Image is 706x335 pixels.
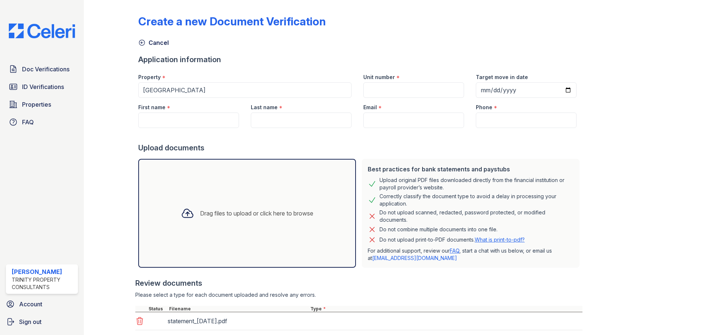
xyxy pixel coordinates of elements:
span: Properties [22,100,51,109]
div: Upload documents [138,143,582,153]
div: Please select a type for each document uploaded and resolve any errors. [135,291,582,299]
span: Sign out [19,317,42,326]
span: Account [19,300,42,309]
img: CE_Logo_Blue-a8612792a0a2168367f1c8372b55b34899dd931a85d93a1a3d3e32e68fde9ad4.png [3,24,81,38]
a: [EMAIL_ADDRESS][DOMAIN_NAME] [372,255,457,261]
div: Trinity Property Consultants [12,276,75,291]
a: What is print-to-pdf? [475,236,525,243]
label: Property [138,74,161,81]
span: ID Verifications [22,82,64,91]
a: Account [3,297,81,311]
label: Unit number [363,74,395,81]
a: FAQ [6,115,78,129]
p: For additional support, review our , start a chat with us below, or email us at [368,247,574,262]
label: Phone [476,104,492,111]
div: Type [309,306,582,312]
label: Target move in date [476,74,528,81]
div: Correctly classify the document type to avoid a delay in processing your application. [379,193,574,207]
a: Doc Verifications [6,62,78,76]
div: Create a new Document Verification [138,15,326,28]
span: FAQ [22,118,34,126]
a: ID Verifications [6,79,78,94]
div: Best practices for bank statements and paystubs [368,165,574,174]
a: Properties [6,97,78,112]
div: statement_[DATE].pdf [168,315,306,327]
div: Upload original PDF files downloaded directly from the financial institution or payroll provider’... [379,177,574,191]
div: Do not upload scanned, redacted, password protected, or modified documents. [379,209,574,224]
span: Doc Verifications [22,65,69,74]
div: Do not combine multiple documents into one file. [379,225,498,234]
div: Status [147,306,168,312]
label: Last name [251,104,278,111]
p: Do not upload print-to-PDF documents. [379,236,525,243]
label: First name [138,104,165,111]
a: Sign out [3,314,81,329]
a: FAQ [450,247,459,254]
div: Drag files to upload or click here to browse [200,209,313,218]
label: Email [363,104,377,111]
div: Filename [168,306,309,312]
a: Cancel [138,38,169,47]
div: Review documents [135,278,582,288]
div: [PERSON_NAME] [12,267,75,276]
div: Application information [138,54,582,65]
